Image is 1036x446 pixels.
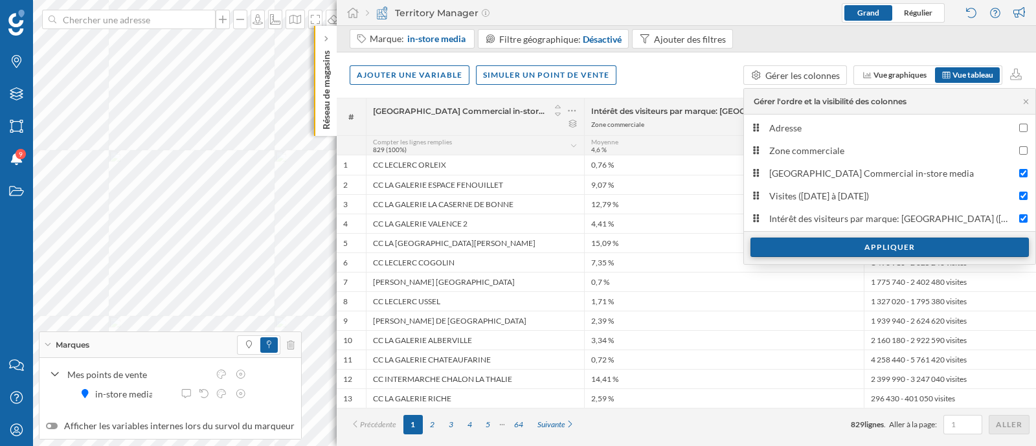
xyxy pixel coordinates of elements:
[1019,124,1028,132] input: Adresse
[584,311,864,330] div: 2,39 %
[343,111,359,123] span: #
[1019,192,1028,200] input: Visites ([DATE] à [DATE])
[343,296,348,307] div: 8
[864,311,1036,330] div: 1 939 940 - 2 624 620 visites
[584,369,864,388] div: 14,41 %
[19,148,23,161] span: 9
[320,45,333,129] p: Réseau de magasins
[343,238,348,249] div: 5
[343,355,352,365] div: 11
[343,394,352,404] div: 13
[343,258,348,268] div: 6
[857,8,879,17] span: Grand
[343,160,348,170] div: 1
[366,291,584,311] div: CC LECLERC USSEL
[864,388,1036,408] div: 296 430 - 401 050 visites
[584,291,864,311] div: 1,71 %
[584,330,864,350] div: 3,34 %
[373,138,452,146] span: Compter les lignes remplies
[864,272,1036,291] div: 1 775 740 - 2 402 480 visites
[366,194,584,214] div: CC LA GALERIE LA CASERNE DE BONNE
[373,106,545,116] span: [GEOGRAPHIC_DATA] Commercial in-store media
[1019,169,1028,177] input: [GEOGRAPHIC_DATA] Commercial in-store media
[407,32,466,45] span: in-store media
[584,233,864,252] div: 15,09 %
[366,252,584,272] div: CC LECLERC COGOLIN
[343,335,352,346] div: 10
[584,388,864,408] div: 2,59 %
[754,96,906,107] div: Gérer l'ordre et la visibilité des colonnes
[864,330,1036,350] div: 2 160 180 - 2 922 590 visites
[591,146,607,153] span: 4,6 %
[366,6,490,19] div: Territory Manager
[584,155,864,175] div: 0,76 %
[584,272,864,291] div: 0,7 %
[366,369,584,388] div: CC INTERMARCHE CHALON LA THALIE
[654,32,726,46] div: Ajouter des filtres
[864,291,1036,311] div: 1 327 020 - 1 795 380 visites
[769,121,1013,135] div: Adresse
[769,212,1013,225] div: Intérêt des visiteurs par marque: [GEOGRAPHIC_DATA] ([DATE] à [DATE])
[904,8,932,17] span: Régulier
[366,330,584,350] div: CC LA GALERIE ALBERVILLE
[864,419,884,429] span: lignes
[584,214,864,233] div: 4,41 %
[366,311,584,330] div: [PERSON_NAME] DE [GEOGRAPHIC_DATA]
[376,6,388,19] img: territory-manager.svg
[952,70,993,80] span: Vue tableau
[769,166,1013,180] div: [GEOGRAPHIC_DATA] Commercial in-store media
[584,194,864,214] div: 12,79 %
[947,418,978,431] input: 1
[8,10,25,36] img: Logo Geoblink
[1019,214,1028,223] input: Intérêt des visiteurs par marque: [GEOGRAPHIC_DATA] ([DATE] à [DATE])
[769,144,1013,157] div: Zone commerciale
[343,316,348,326] div: 9
[67,368,208,381] div: Mes points de vente
[366,233,584,252] div: CC LA [GEOGRAPHIC_DATA][PERSON_NAME]
[343,374,352,385] div: 12
[584,175,864,194] div: 9,07 %
[864,350,1036,369] div: 4 258 440 - 5 761 420 visites
[583,32,622,46] div: Désactivé
[591,120,644,129] div: Zone commerciale
[366,350,584,369] div: CC LA GALERIE CHATEAUFARINE
[343,277,348,287] div: 7
[499,34,581,45] span: Filtre géographique:
[366,272,584,291] div: [PERSON_NAME] [GEOGRAPHIC_DATA]
[366,175,584,194] div: CC LA GALERIE ESPACE FENOUILLET
[1019,146,1028,155] input: Zone commerciale
[21,9,84,21] span: Assistance
[366,388,584,408] div: CC LA GALERIE RICHE
[95,387,160,401] div: in-store media
[343,199,348,210] div: 3
[591,138,618,146] span: Moyenne
[884,419,886,429] span: .
[864,369,1036,388] div: 2 399 990 - 3 247 040 visites
[851,419,864,429] span: 829
[765,69,840,82] div: Gérer les colonnes
[366,214,584,233] div: CC LA GALERIE VALENCE 2
[46,419,295,432] label: Afficher les variables internes lors du survol du marqueur
[584,350,864,369] div: 0,72 %
[343,180,348,190] div: 2
[343,219,348,229] div: 4
[56,339,89,351] span: Marques
[370,32,467,45] div: Marque:
[873,70,927,80] span: Vue graphiques
[769,189,1013,203] div: Visites ([DATE] à [DATE])
[366,155,584,175] div: CC LECLERC ORLEIX
[373,146,407,153] span: 829 (100%)
[591,106,825,116] span: Intérêt des visiteurs par marque: [GEOGRAPHIC_DATA] ([DATE] à [DATE])
[889,419,937,430] span: Aller à la page:
[584,252,864,272] div: 7,35 %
